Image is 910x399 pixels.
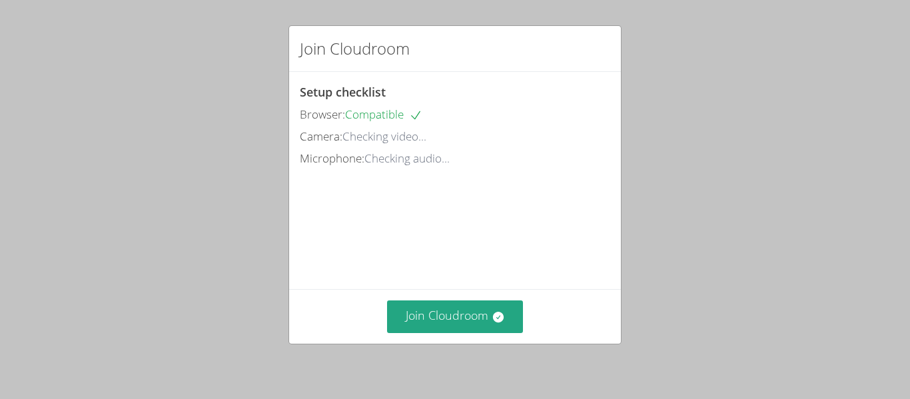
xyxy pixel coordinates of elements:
[364,151,450,166] span: Checking audio...
[300,151,364,166] span: Microphone:
[387,300,524,333] button: Join Cloudroom
[345,107,422,122] span: Compatible
[300,129,342,144] span: Camera:
[300,107,345,122] span: Browser:
[300,37,410,61] h2: Join Cloudroom
[300,84,386,100] span: Setup checklist
[342,129,426,144] span: Checking video...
